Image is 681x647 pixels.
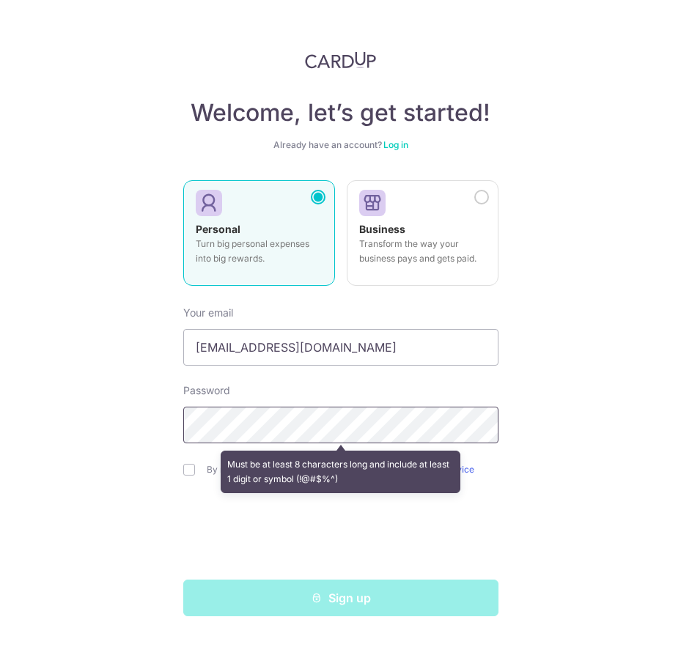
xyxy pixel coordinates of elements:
[305,51,377,69] img: CardUp Logo
[183,180,335,295] a: Personal Turn big personal expenses into big rewards.
[183,139,498,151] div: Already have an account?
[183,98,498,127] h4: Welcome, let’s get started!
[221,451,460,493] div: Must be at least 8 characters long and include at least 1 digit or symbol (!@#$%^)
[359,237,486,266] p: Transform the way your business pays and gets paid.
[229,505,452,562] iframe: reCAPTCHA
[183,329,498,366] input: Enter your Email
[359,223,405,235] strong: Business
[196,237,323,266] p: Turn big personal expenses into big rewards.
[347,180,498,295] a: Business Transform the way your business pays and gets paid.
[383,139,408,150] a: Log in
[183,383,230,398] label: Password
[196,223,240,235] strong: Personal
[183,306,233,320] label: Your email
